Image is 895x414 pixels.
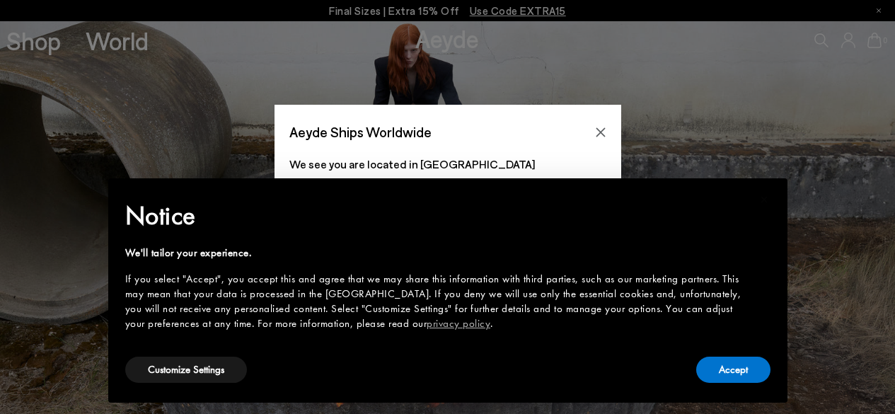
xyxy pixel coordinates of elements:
[696,357,770,383] button: Accept
[289,120,432,144] span: Aeyde Ships Worldwide
[125,246,748,260] div: We'll tailor your experience.
[427,316,490,330] a: privacy policy
[125,272,748,331] div: If you select "Accept", you accept this and agree that we may share this information with third p...
[748,183,782,217] button: Close this notice
[590,122,611,143] button: Close
[125,357,247,383] button: Customize Settings
[760,188,769,210] span: ×
[125,197,748,234] h2: Notice
[289,156,606,173] p: We see you are located in [GEOGRAPHIC_DATA]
